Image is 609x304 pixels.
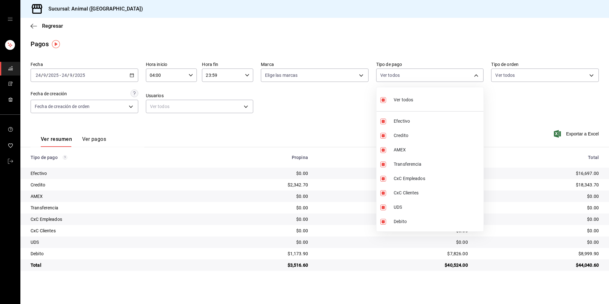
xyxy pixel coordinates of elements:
[394,147,481,153] span: AMEX
[394,204,481,211] span: UDS
[394,132,481,139] span: Credito
[394,161,481,168] span: Transferencia
[52,40,60,48] img: Tooltip marker
[394,118,481,125] span: Efectivo
[394,190,481,196] span: CxC Clientes
[394,175,481,182] span: CxC Empleados
[394,218,481,225] span: Debito
[394,97,413,103] span: Ver todos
